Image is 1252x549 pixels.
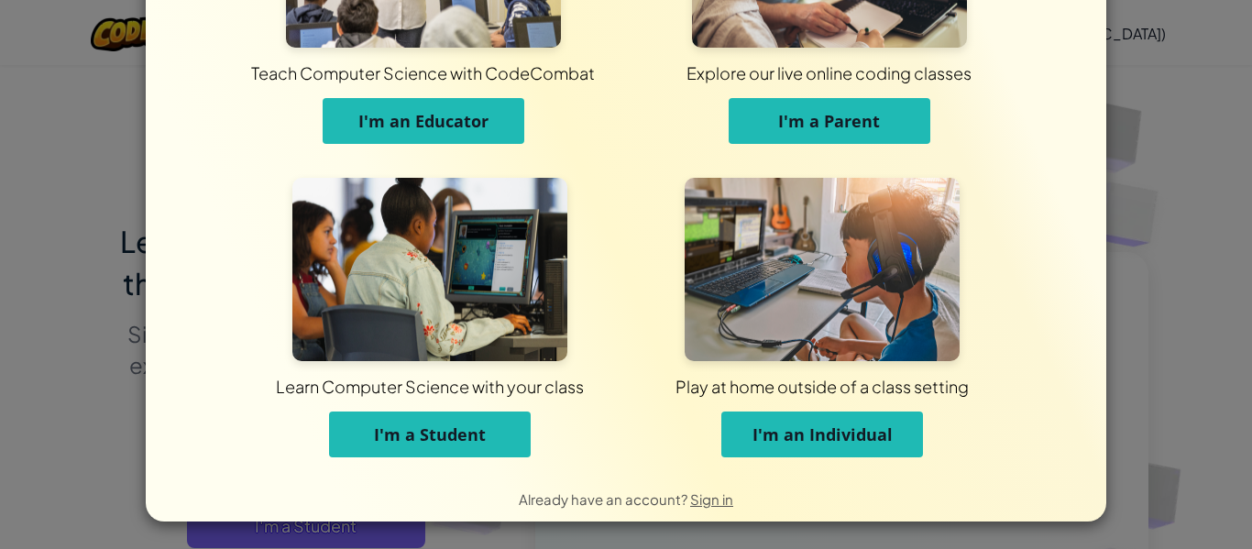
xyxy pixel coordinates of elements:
[690,490,733,508] a: Sign in
[721,412,923,457] button: I'm an Individual
[752,423,893,445] span: I'm an Individual
[778,110,880,132] span: I'm a Parent
[519,490,690,508] span: Already have an account?
[329,412,531,457] button: I'm a Student
[358,110,489,132] span: I'm an Educator
[374,423,486,445] span: I'm a Student
[729,98,930,144] button: I'm a Parent
[292,178,567,361] img: For Students
[685,178,960,361] img: For Individuals
[323,98,524,144] button: I'm an Educator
